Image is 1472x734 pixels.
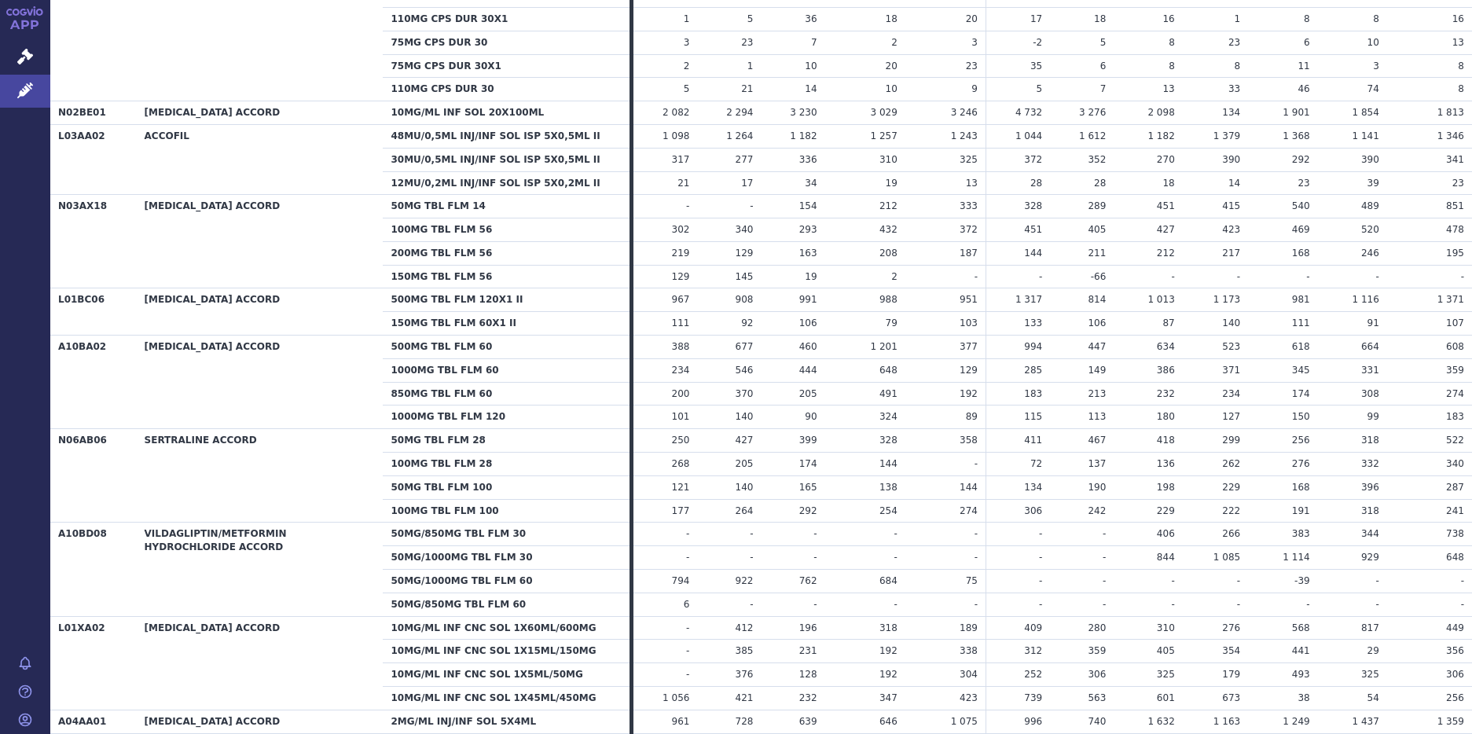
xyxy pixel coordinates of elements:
[1100,83,1107,94] span: 7
[1361,482,1379,493] span: 396
[1361,200,1379,211] span: 489
[1222,388,1240,399] span: 234
[1088,458,1106,469] span: 137
[1222,200,1240,211] span: 415
[1292,482,1310,493] span: 168
[1235,13,1241,24] span: 1
[672,505,690,516] span: 177
[1088,411,1106,422] span: 113
[1169,61,1175,72] span: 8
[1094,178,1106,189] span: 28
[1298,83,1309,94] span: 46
[1446,435,1464,446] span: 522
[960,294,978,305] span: 951
[1024,482,1042,493] span: 134
[1024,248,1042,259] span: 144
[1222,248,1240,259] span: 217
[799,341,817,352] span: 460
[736,411,754,422] span: 140
[879,388,898,399] span: 491
[960,435,978,446] span: 358
[1088,482,1106,493] span: 190
[1147,130,1174,141] span: 1 182
[799,248,817,259] span: 163
[886,317,898,328] span: 79
[1157,435,1175,446] span: 418
[383,78,630,101] th: 110MG CPS DUR 30
[1222,224,1240,235] span: 423
[879,505,898,516] span: 254
[960,200,978,211] span: 333
[383,218,630,242] th: 100MG TBL FLM 56
[1446,317,1464,328] span: 107
[50,288,137,336] th: L01BC06
[1079,107,1106,118] span: 3 276
[1458,83,1464,94] span: 8
[1033,37,1042,48] span: -2
[383,124,630,148] th: 48MU/0,5ML INJ/INF SOL ISP 5X0,5ML II
[1162,83,1174,94] span: 13
[1292,505,1310,516] span: 191
[975,271,978,282] span: -
[1361,224,1379,235] span: 520
[1292,365,1310,376] span: 345
[1222,435,1240,446] span: 299
[1228,178,1240,189] span: 14
[1157,154,1175,165] span: 270
[1171,271,1174,282] span: -
[805,83,817,94] span: 14
[383,358,630,382] th: 1000MG TBL FLM 60
[1437,294,1464,305] span: 1 371
[1446,200,1464,211] span: 851
[137,195,384,288] th: [MEDICAL_DATA] ACCORD
[1024,154,1042,165] span: 372
[1015,107,1042,118] span: 4 732
[1162,178,1174,189] span: 18
[383,7,630,31] th: 110MG CPS DUR 30X1
[879,248,898,259] span: 208
[1361,365,1379,376] span: 331
[1304,13,1310,24] span: 8
[1024,341,1042,352] span: 994
[1361,248,1379,259] span: 246
[1030,178,1042,189] span: 28
[672,154,690,165] span: 317
[1446,154,1464,165] span: 341
[1037,83,1043,94] span: 5
[1030,61,1042,72] span: 35
[879,482,898,493] span: 138
[1292,200,1310,211] span: 540
[383,475,630,499] th: 50MG TBL FLM 100
[1292,154,1310,165] span: 292
[1452,13,1464,24] span: 16
[966,178,978,189] span: 13
[966,61,978,72] span: 23
[1235,61,1241,72] span: 8
[50,124,137,194] th: L03AA02
[137,101,384,125] th: [MEDICAL_DATA] ACCORD
[383,241,630,265] th: 200MG TBL FLM 56
[383,288,630,312] th: 500MG TBL FLM 120X1 II
[1361,154,1379,165] span: 390
[1157,365,1175,376] span: 386
[1361,388,1379,399] span: 308
[383,336,630,359] th: 500MG TBL FLM 60
[1361,505,1379,516] span: 318
[736,365,754,376] span: 546
[672,271,690,282] span: 129
[1298,178,1309,189] span: 23
[1283,130,1309,141] span: 1 368
[1213,130,1240,141] span: 1 379
[672,317,690,328] span: 111
[1446,248,1464,259] span: 195
[672,248,690,259] span: 219
[799,482,817,493] span: 165
[1437,130,1464,141] span: 1 346
[805,61,817,72] span: 10
[799,317,817,328] span: 106
[891,271,898,282] span: 2
[1367,83,1379,94] span: 74
[960,317,978,328] span: 103
[137,429,384,523] th: SERTRALINE ACCORD
[879,294,898,305] span: 988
